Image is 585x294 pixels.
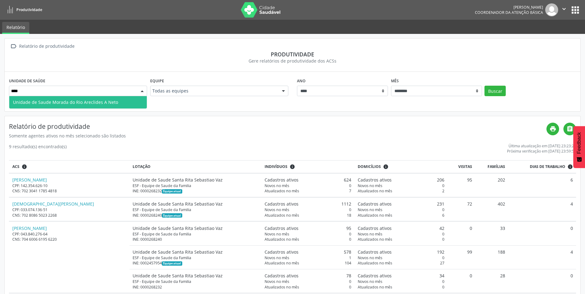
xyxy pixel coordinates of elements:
[475,245,508,269] td: 188
[561,6,567,12] i: 
[265,249,351,255] div: 578
[447,269,475,293] td: 0
[570,5,581,15] button: apps
[358,188,444,194] div: 2
[508,269,576,293] td: 0
[133,188,258,194] div: INE: 0000268232
[133,213,258,218] div: INE: 0000268240
[358,260,392,266] span: Atualizados no mês
[530,164,565,169] span: Dias de trabalho
[484,86,506,96] button: Buscar
[475,221,508,245] td: 33
[358,201,444,207] div: 231
[13,99,118,105] span: Unidade de Saude Morada do Rio Areclides A Neto
[133,201,258,207] div: Unidade de Saude Santa Rita Sebastiao Vaz
[22,164,27,169] i: ACSs que estiveram vinculados a uma UBS neste período, mesmo sem produtividade.
[133,260,258,266] div: INE: 0002457954
[507,143,576,149] div: Última atualização em [DATE] 23:23:25
[358,225,392,231] span: Cadastros ativos
[383,164,389,169] i: <div class="text-left"> <div> <strong>Cadastros ativos:</strong> Cadastros que estão vinculados a...
[133,237,258,242] div: INE: 0000268240
[545,3,558,16] img: img
[12,177,47,183] a: [PERSON_NAME]
[358,201,392,207] span: Cadastros ativos
[265,201,299,207] span: Cadastros ativos
[358,237,444,242] div: 0
[265,237,351,242] div: 0
[447,197,475,221] td: 72
[9,76,45,86] label: Unidade de saúde
[358,213,444,218] div: 6
[265,231,289,237] span: Novos no mês
[9,42,76,51] a:  Relatório de produtividade
[550,125,556,132] i: print
[297,76,306,86] label: Ano
[265,177,351,183] div: 624
[265,279,351,284] div: 0
[358,260,444,266] div: 27
[447,173,475,197] td: 95
[265,260,351,266] div: 104
[265,164,287,169] span: Indivíduos
[16,7,42,12] span: Produtividade
[358,188,392,194] span: Atualizados no mês
[133,225,258,231] div: Unidade de Saude Santa Rita Sebastiao Vaz
[358,177,444,183] div: 206
[9,58,576,64] div: Gere relatórios de produtividade dos ACSs
[508,245,576,269] td: 4
[150,76,164,86] label: Equipe
[265,188,351,194] div: 7
[265,213,351,218] div: 18
[9,42,18,51] i: 
[12,213,126,218] div: CNS: 702 8086 5023 2268
[546,123,559,135] a: print
[358,183,444,188] div: 0
[475,161,508,173] th: Famílias
[358,237,392,242] span: Atualizados no mês
[133,284,258,290] div: INE: 0000268232
[265,225,351,231] div: 95
[265,201,351,207] div: 1112
[576,132,582,154] span: Feedback
[475,173,508,197] td: 202
[475,5,543,10] div: [PERSON_NAME]
[358,177,392,183] span: Cadastros ativos
[358,272,392,279] span: Cadastros ativos
[133,183,258,188] div: ESF - Equipe de Saude da Familia
[358,207,444,212] div: 0
[358,183,382,188] span: Novos no mês
[447,245,475,269] td: 99
[475,10,543,15] span: Coordenador da Atenção Básica
[358,272,444,279] div: 34
[290,164,295,169] i: <div class="text-left"> <div> <strong>Cadastros ativos:</strong> Cadastros que estão vinculados a...
[130,161,262,173] th: Lotação
[265,225,299,231] span: Cadastros ativos
[12,207,126,212] div: CPF: 033.074.136-51
[2,22,29,34] a: Relatório
[133,207,258,212] div: ESF - Equipe de Saude da Familia
[265,183,351,188] div: 0
[12,231,126,237] div: CPF: 043.840.276-64
[265,188,299,194] span: Atualizados no mês
[358,249,444,255] div: 192
[133,177,258,183] div: Unidade de Saude Santa Rita Sebastiao Vaz
[133,231,258,237] div: ESF - Equipe de Saude da Familia
[265,177,299,183] span: Cadastros ativos
[265,284,351,290] div: 0
[162,189,182,194] span: Esta é a equipe atual deste Agente
[558,3,570,16] button: 
[358,231,444,237] div: 0
[358,249,392,255] span: Cadastros ativos
[563,123,576,135] a: 
[507,149,576,154] div: Próxima verificação em [DATE] 23:59:59
[358,164,381,169] span: Domicílios
[12,201,94,207] a: [DEMOGRAPHIC_DATA][PERSON_NAME]
[358,225,444,231] div: 42
[265,207,289,212] span: Novos no mês
[4,5,42,15] a: Produtividade
[12,225,47,231] a: [PERSON_NAME]
[162,261,182,266] span: Esta é a equipe atual deste Agente
[12,183,126,188] div: CPF: 142.354.626-10
[358,231,382,237] span: Novos no mês
[12,237,126,242] div: CNS: 704 6006 6195 6220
